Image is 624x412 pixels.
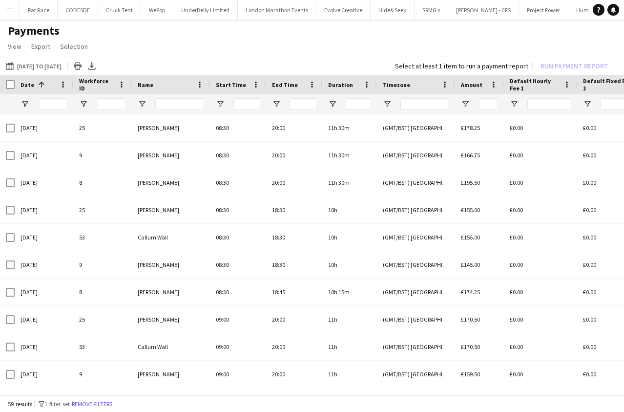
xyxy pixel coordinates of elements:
input: Default Hourly Fee 1 Filter Input [527,98,571,110]
span: £170.50 [461,316,480,323]
div: 10h [322,224,377,251]
input: Start Time Filter Input [233,98,260,110]
button: Open Filter Menu [510,100,519,108]
div: 11h [322,306,377,333]
div: 8 [73,169,132,196]
div: 08:30 [210,169,266,196]
span: End Time [272,81,298,88]
span: £145.00 [461,261,480,268]
button: Open Filter Menu [272,100,281,108]
span: Name [138,81,153,88]
button: Open Filter Menu [216,100,225,108]
div: [DATE] [15,251,73,278]
span: [PERSON_NAME] [138,124,179,131]
div: 08:30 [210,251,266,278]
span: Date [21,81,34,88]
div: 9 [73,142,132,169]
div: 18:30 [266,224,322,251]
a: Selection [56,40,92,53]
span: £195.50 [461,179,480,186]
button: Cruck Tent [98,0,141,20]
a: Export [27,40,54,53]
button: Remove filters [70,399,114,410]
div: 18:30 [266,251,322,278]
div: 53 [73,333,132,360]
span: Workforce ID [79,77,114,92]
span: £170.50 [461,343,480,350]
span: Callum Wall [138,343,168,350]
input: Workforce ID Filter Input [97,98,126,110]
div: 20:00 [266,142,322,169]
button: CODESDE [58,0,98,20]
div: 08:30 [210,196,266,223]
div: 08:30 [210,279,266,305]
button: Open Filter Menu [79,100,88,108]
span: £178.25 [461,124,480,131]
div: 10h [322,196,377,223]
app-action-btn: Print [72,60,83,72]
button: Evolve Creative [316,0,371,20]
button: Open Filter Menu [583,100,592,108]
button: Rat Race [20,0,58,20]
div: £0.00 [504,333,577,360]
button: Project Power [519,0,568,20]
span: £166.75 [461,152,480,159]
div: 18:45 [266,279,322,305]
div: (GMT/BST) [GEOGRAPHIC_DATA] [377,361,455,388]
span: Timezone [383,81,410,88]
span: [PERSON_NAME] [138,206,179,214]
div: £0.00 [504,361,577,388]
button: Open Filter Menu [328,100,337,108]
span: [PERSON_NAME] [138,179,179,186]
div: 18:30 [266,196,322,223]
button: UnderBelly Limited [173,0,238,20]
div: £0.00 [504,142,577,169]
a: View [4,40,25,53]
div: £0.00 [504,279,577,305]
div: (GMT/BST) [GEOGRAPHIC_DATA] [377,251,455,278]
div: 11h 30m [322,114,377,141]
div: 11h [322,333,377,360]
button: Open Filter Menu [383,100,392,108]
div: 20:00 [266,333,322,360]
button: London Marathon Events [238,0,316,20]
div: [DATE] [15,279,73,305]
div: [DATE] [15,142,73,169]
div: 08:30 [210,114,266,141]
div: [DATE] [15,306,73,333]
app-action-btn: Export XLSX [86,60,98,72]
span: 1 filter set [44,400,70,408]
div: 20:00 [266,361,322,388]
span: [PERSON_NAME] [138,288,179,296]
div: (GMT/BST) [GEOGRAPHIC_DATA] [377,169,455,196]
button: [DATE] to [DATE] [4,60,63,72]
div: 08:30 [210,224,266,251]
span: Amount [461,81,482,88]
div: 11h [322,361,377,388]
div: 9 [73,361,132,388]
span: £159.50 [461,370,480,378]
div: (GMT/BST) [GEOGRAPHIC_DATA] [377,224,455,251]
button: SRMG x [415,0,448,20]
div: [DATE] [15,361,73,388]
div: 25 [73,196,132,223]
div: 20:00 [266,169,322,196]
span: [PERSON_NAME] [138,370,179,378]
div: 9 [73,251,132,278]
span: Callum Wall [138,234,168,241]
div: £0.00 [504,114,577,141]
span: Export [31,42,50,51]
span: View [8,42,21,51]
div: 8 [73,279,132,305]
div: £0.00 [504,251,577,278]
div: 08:30 [210,142,266,169]
div: [DATE] [15,114,73,141]
div: 09:00 [210,333,266,360]
input: Date Filter Input [38,98,67,110]
input: Amount Filter Input [478,98,498,110]
span: [PERSON_NAME] [138,316,179,323]
div: 10h 15m [322,279,377,305]
span: £155.00 [461,206,480,214]
div: 25 [73,306,132,333]
div: (GMT/BST) [GEOGRAPHIC_DATA] [377,196,455,223]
